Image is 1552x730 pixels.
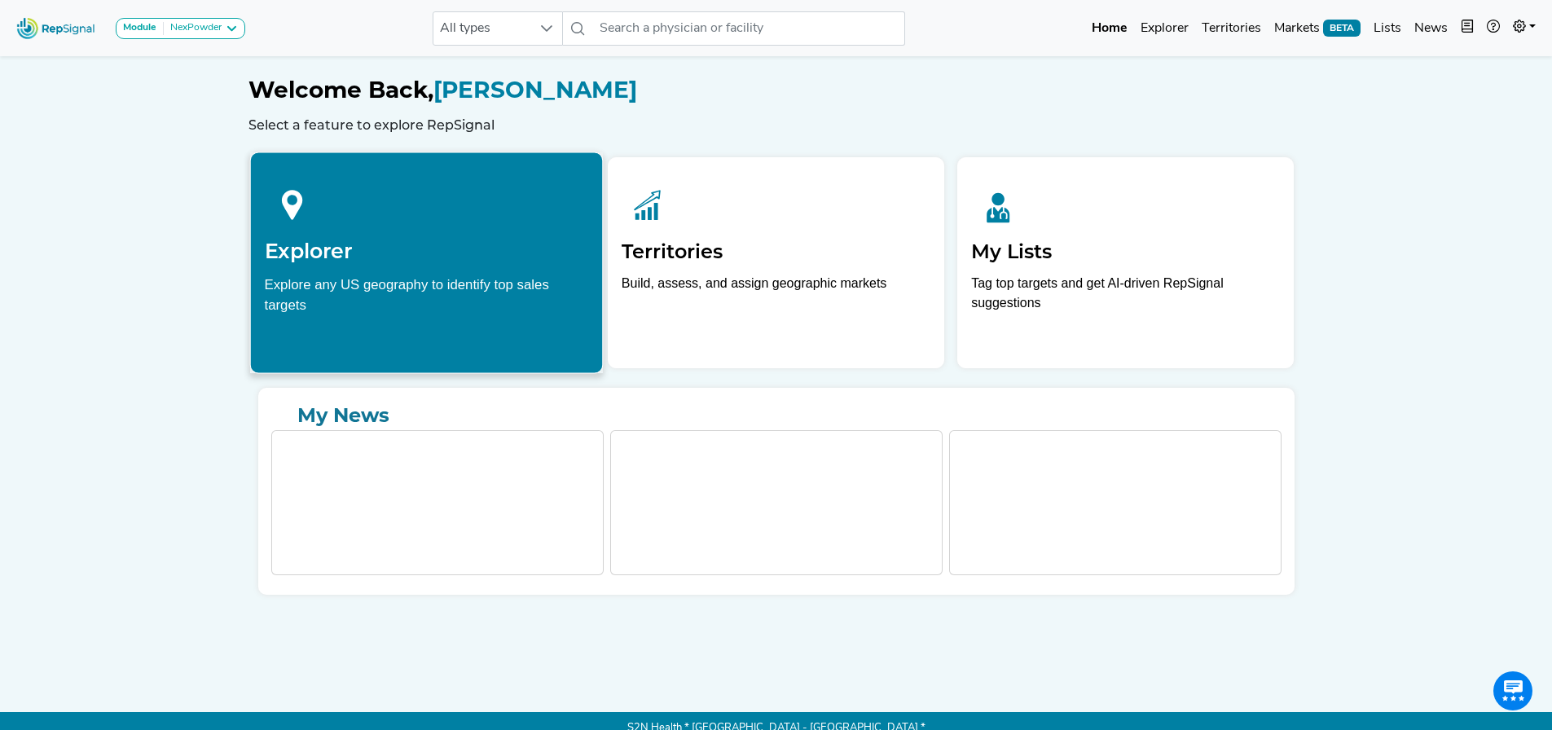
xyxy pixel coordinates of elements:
a: News [1408,12,1454,45]
strong: Module [123,23,156,33]
h2: My Lists [971,240,1280,264]
button: Intel Book [1454,12,1480,45]
a: ExplorerExplore any US geography to identify top sales targets [249,152,603,373]
div: NexPowder [164,22,222,35]
p: Tag top targets and get AI-driven RepSignal suggestions [971,274,1280,322]
a: Explorer [1134,12,1195,45]
h6: Select a feature to explore RepSignal [248,117,1304,133]
a: TerritoriesBuild, assess, and assign geographic markets [608,157,944,368]
p: Build, assess, and assign geographic markets [622,274,930,322]
a: My ListsTag top targets and get AI-driven RepSignal suggestions [957,157,1294,368]
a: Lists [1367,12,1408,45]
h2: Explorer [264,239,588,263]
a: My News [271,401,1282,430]
a: Home [1085,12,1134,45]
button: ModuleNexPowder [116,18,245,39]
span: All types [433,12,531,45]
h1: [PERSON_NAME] [248,77,1304,104]
span: Welcome Back, [248,76,433,103]
input: Search a physician or facility [593,11,904,46]
a: MarketsBETA [1268,12,1367,45]
span: BETA [1323,20,1361,36]
div: Explore any US geography to identify top sales targets [264,274,588,314]
h2: Territories [622,240,930,264]
a: Territories [1195,12,1268,45]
